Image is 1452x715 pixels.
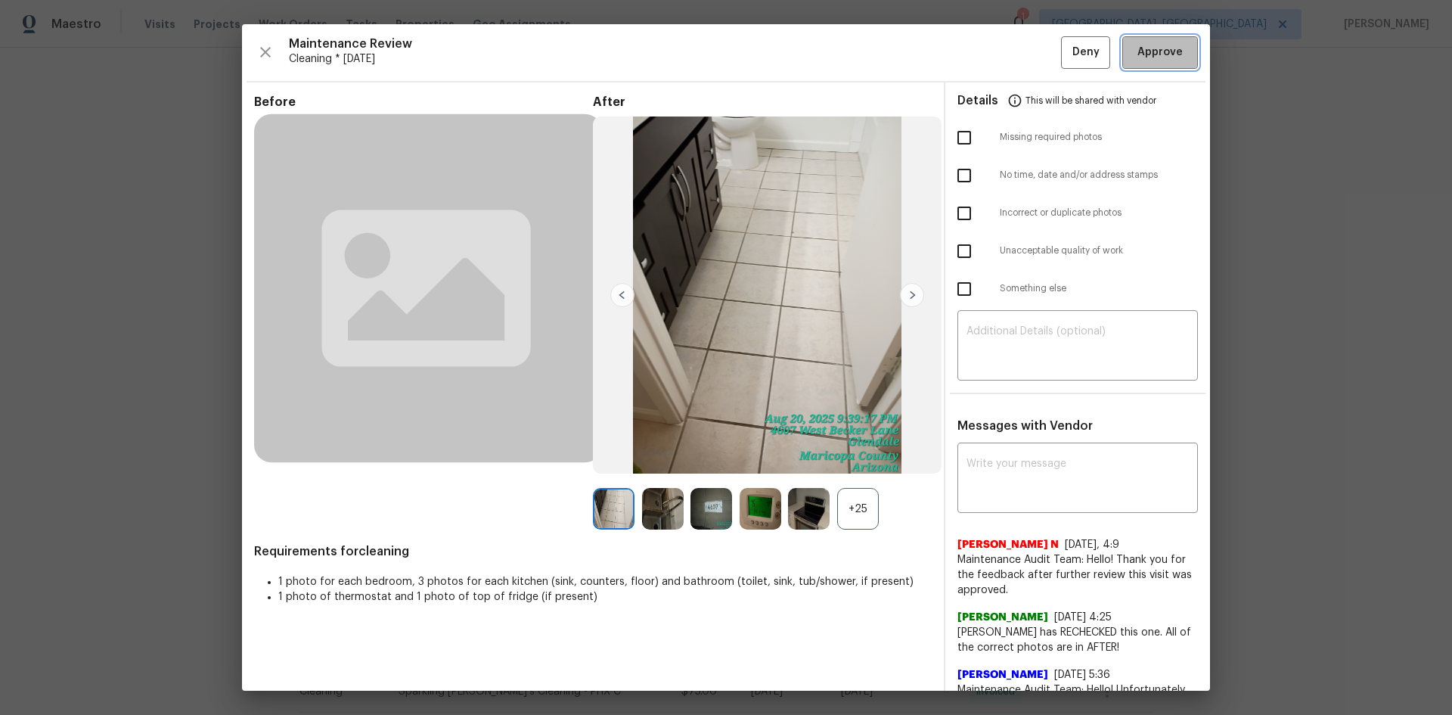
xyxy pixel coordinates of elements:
[289,51,1061,67] span: Cleaning * [DATE]
[254,95,593,110] span: Before
[278,589,932,605] li: 1 photo of thermostat and 1 photo of top of fridge (if present)
[1072,43,1100,62] span: Deny
[945,232,1210,270] div: Unacceptable quality of work
[900,283,924,307] img: right-chevron-button-url
[1000,131,1198,144] span: Missing required photos
[1000,207,1198,219] span: Incorrect or duplicate photos
[593,95,932,110] span: After
[289,36,1061,51] span: Maintenance Review
[945,194,1210,232] div: Incorrect or duplicate photos
[1054,670,1110,680] span: [DATE] 5:36
[837,488,879,530] div: +25
[957,420,1093,432] span: Messages with Vendor
[945,157,1210,194] div: No time, date and/or address stamps
[957,610,1048,625] span: [PERSON_NAME]
[957,625,1198,655] span: [PERSON_NAME] has RECHECKED this one. All of the correct photos are in AFTER!
[1000,244,1198,257] span: Unacceptable quality of work
[1000,169,1198,182] span: No time, date and/or address stamps
[957,537,1059,552] span: [PERSON_NAME] N
[1054,612,1112,623] span: [DATE] 4:25
[957,552,1198,598] span: Maintenance Audit Team: Hello! Thank you for the feedback after further review this visit was app...
[1137,43,1183,62] span: Approve
[957,667,1048,682] span: [PERSON_NAME]
[610,283,634,307] img: left-chevron-button-url
[1065,539,1119,550] span: [DATE], 4:9
[957,82,998,119] span: Details
[254,544,932,559] span: Requirements for cleaning
[945,119,1210,157] div: Missing required photos
[1025,82,1156,119] span: This will be shared with vendor
[1000,282,1198,295] span: Something else
[945,270,1210,308] div: Something else
[278,574,932,589] li: 1 photo for each bedroom, 3 photos for each kitchen (sink, counters, floor) and bathroom (toilet,...
[1122,36,1198,69] button: Approve
[1061,36,1110,69] button: Deny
